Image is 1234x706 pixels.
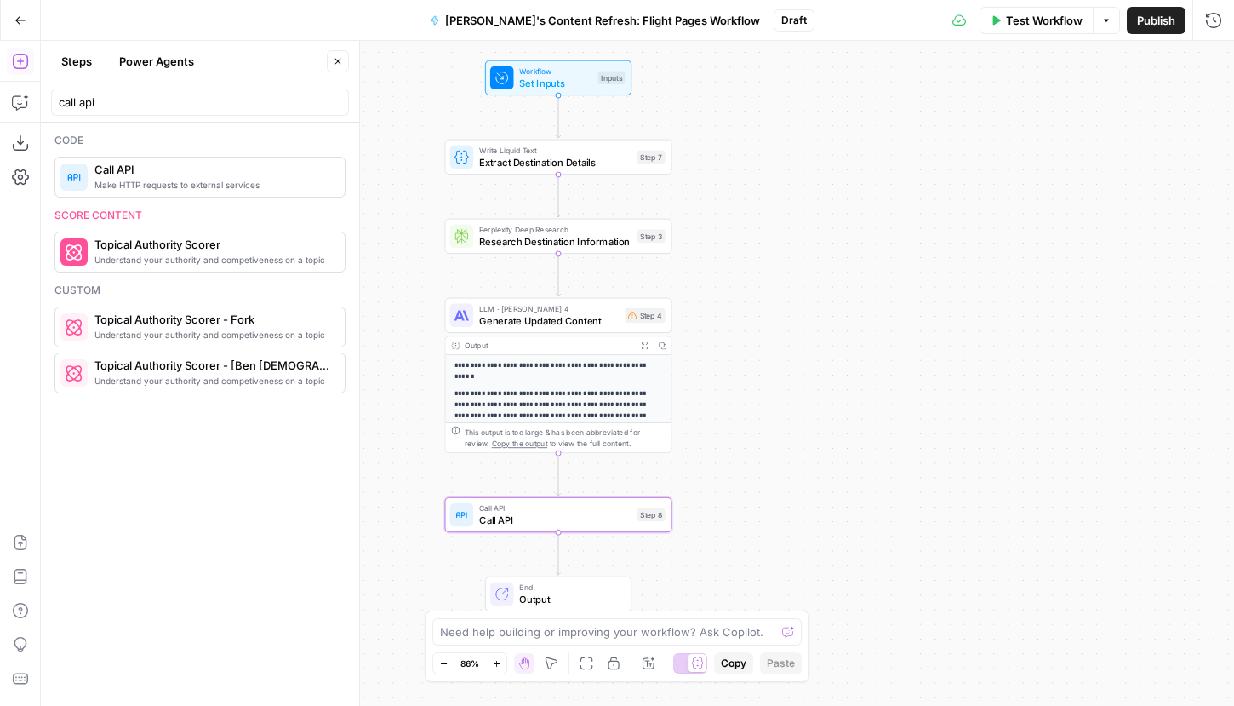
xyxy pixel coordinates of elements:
[1006,12,1083,29] span: Test Workflow
[637,508,666,521] div: Step 8
[94,253,331,267] span: Understand your authority and competiveness on a topic
[51,48,102,75] button: Steps
[781,13,807,28] span: Draft
[445,219,672,254] div: Perplexity Deep ResearchResearch Destination InformationStep 3
[556,532,560,576] g: Edge from step_8 to end
[445,12,760,29] span: [PERSON_NAME]'s Content Refresh: Flight Pages Workflow
[980,7,1093,34] button: Test Workflow
[519,66,591,77] span: Workflow
[445,140,672,175] div: Write Liquid TextExtract Destination DetailsStep 7
[597,72,625,84] div: Inputs
[445,577,672,611] div: EndOutput
[556,453,560,496] g: Edge from step_4 to step_8
[94,374,331,387] span: Understand your authority and competiveness on a topic
[625,308,665,323] div: Step 4
[54,283,346,298] div: Custom
[479,234,631,249] span: Research Destination Information
[519,76,591,90] span: Set Inputs
[109,48,204,75] button: Power Agents
[479,145,631,157] span: Write Liquid Text
[479,513,631,527] span: Call API
[479,303,619,315] span: LLM · [PERSON_NAME] 4
[556,253,560,296] g: Edge from step_3 to step_4
[465,426,666,450] div: This output is too large & has been abbreviated for review. to view the full content.
[54,133,346,148] div: Code
[519,582,619,594] span: End
[94,236,331,253] span: Topical Authority Scorer
[492,439,547,448] span: Copy the output
[556,174,560,217] g: Edge from step_7 to step_3
[760,652,802,674] button: Paste
[465,340,631,352] div: Output
[721,656,746,671] span: Copy
[420,7,770,34] button: [PERSON_NAME]'s Content Refresh: Flight Pages Workflow
[1137,12,1175,29] span: Publish
[94,357,331,374] span: Topical Authority Scorer - [Ben [DEMOGRAPHIC_DATA] Version]
[1127,7,1185,34] button: Publish
[479,155,631,169] span: Extract Destination Details
[479,313,619,328] span: Generate Updated Content
[556,95,560,138] g: Edge from start to step_7
[94,311,331,328] span: Topical Authority Scorer - Fork
[54,208,346,223] div: Score content
[519,592,619,606] span: Output
[59,94,341,111] input: Search steps
[767,656,795,671] span: Paste
[714,652,753,674] button: Copy
[445,60,672,95] div: WorkflowSet InputsInputs
[479,224,631,236] span: Perplexity Deep Research
[479,502,631,514] span: Call API
[460,657,479,670] span: 86%
[637,230,666,243] div: Step 3
[94,178,331,192] span: Make HTTP requests to external services
[637,151,666,164] div: Step 7
[94,161,331,178] span: Call API
[445,497,672,532] div: Call APICall APIStep 8
[94,328,331,342] span: Understand your authority and competiveness on a topic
